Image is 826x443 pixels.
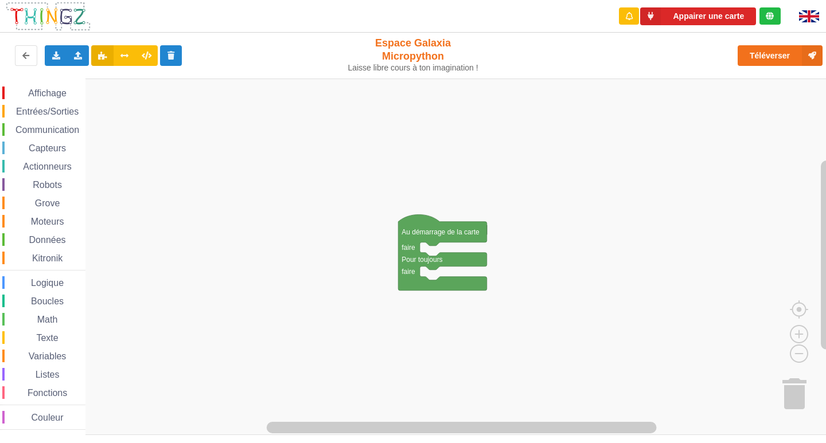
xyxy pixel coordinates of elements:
span: Entrées/Sorties [14,107,80,116]
span: Actionneurs [21,162,73,171]
span: Logique [29,278,65,288]
button: Appairer une carte [640,7,756,25]
span: Texte [34,333,60,343]
text: Pour toujours [402,256,442,264]
button: Téléverser [738,45,823,66]
div: Espace Galaxia Micropython [343,37,484,73]
text: faire [402,244,415,252]
img: gb.png [799,10,819,22]
span: Affichage [26,88,68,98]
span: Moteurs [29,217,66,226]
span: Listes [34,370,61,379]
span: Variables [27,351,68,361]
span: Communication [14,125,81,135]
div: Tu es connecté au serveur de création de Thingz [759,7,781,25]
span: Boucles [29,296,65,306]
text: Au démarrage de la carte [402,228,480,236]
span: Données [28,235,68,245]
span: Kitronik [30,253,64,263]
img: thingz_logo.png [5,1,91,32]
span: Robots [31,180,64,190]
span: Capteurs [27,143,68,153]
text: faire [402,268,415,276]
span: Grove [33,198,62,208]
span: Math [36,315,60,324]
span: Fonctions [26,388,69,398]
div: Laisse libre cours à ton imagination ! [343,63,484,73]
span: Couleur [30,413,65,422]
